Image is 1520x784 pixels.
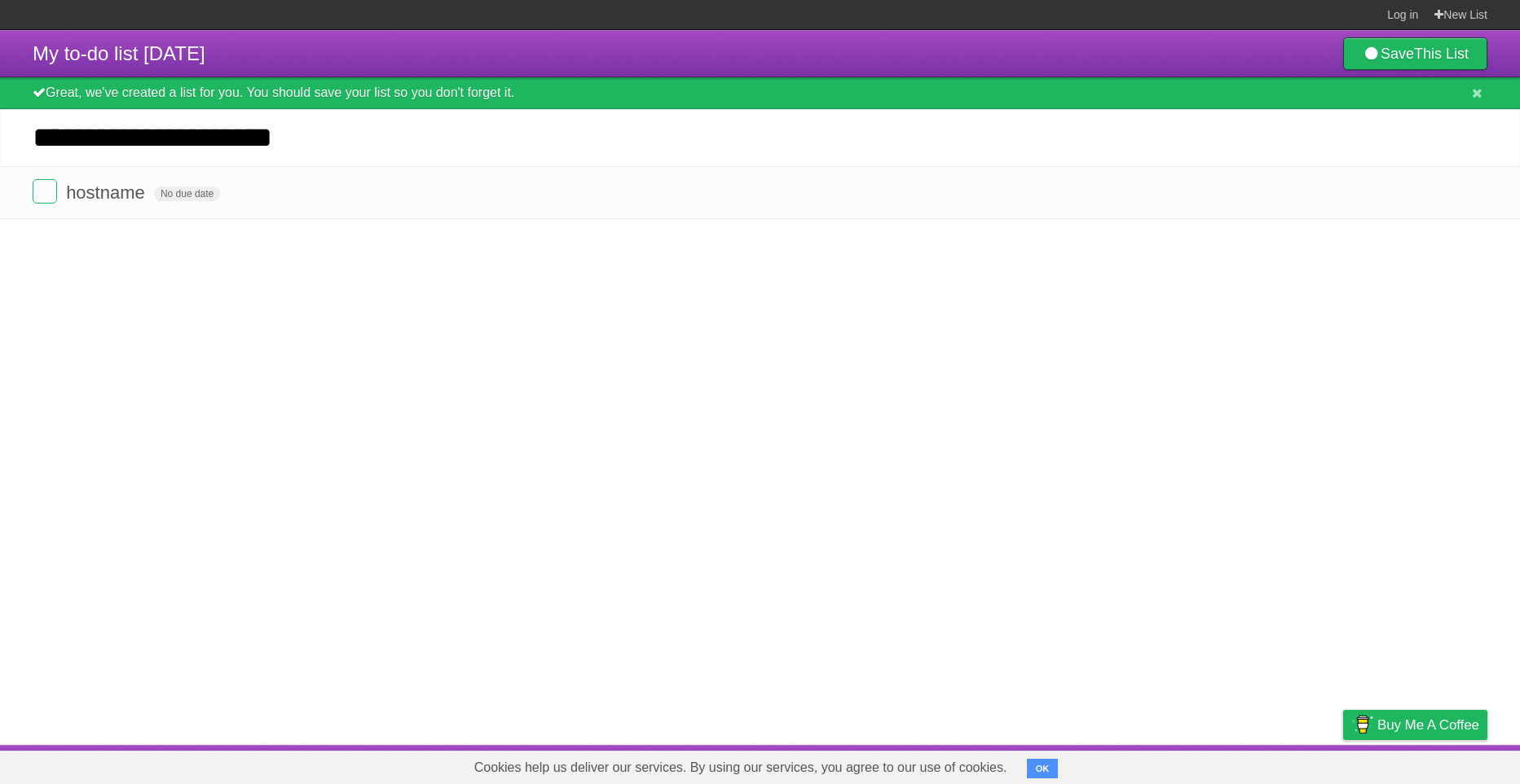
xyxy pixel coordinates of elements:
[458,751,1024,784] span: Cookies help us deliver our services. By using our services, you agree to our use of cookies.
[1027,759,1059,778] button: OK
[33,179,57,204] label: Done
[1377,711,1479,739] span: Buy me a coffee
[1180,749,1246,780] a: Developers
[1385,749,1487,780] a: Suggest a feature
[1414,46,1469,62] b: This List
[66,182,149,203] span: hostname
[1126,749,1161,780] a: About
[1267,749,1302,780] a: Terms
[33,42,205,64] span: My to-do list [DATE]
[1351,711,1373,738] img: Buy me a coffee
[1343,710,1487,740] a: Buy me a coffee
[1322,749,1364,780] a: Privacy
[154,186,220,201] span: No due date
[1343,37,1487,70] a: SaveThis List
